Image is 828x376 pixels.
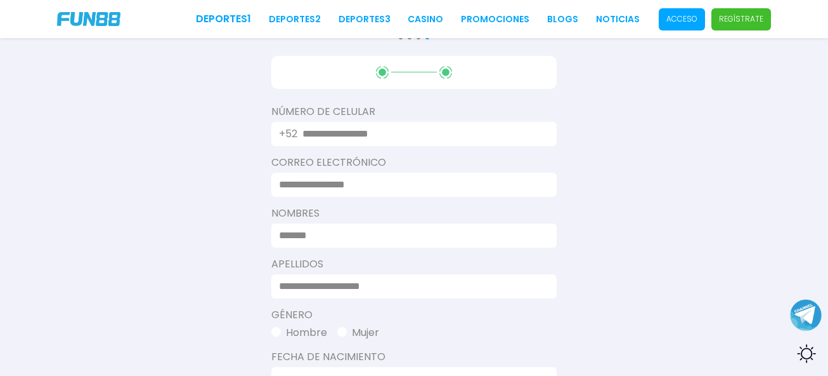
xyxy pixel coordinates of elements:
[790,299,822,332] button: Join telegram channel
[339,13,391,26] a: Deportes3
[596,13,640,26] a: NOTICIAS
[271,104,557,119] label: Número De Celular
[337,325,379,340] button: Mujer
[279,126,297,142] p: +52
[271,307,557,323] label: Género
[271,325,327,340] button: Hombre
[271,257,557,272] label: Apellidos
[547,13,578,26] a: BLOGS
[666,13,697,25] p: Acceso
[271,349,557,365] label: Fecha de Nacimiento
[271,206,557,221] label: Nombres
[271,155,557,170] label: Correo electrónico
[719,13,763,25] p: Regístrate
[196,11,251,27] a: Deportes1
[57,12,120,26] img: Company Logo
[408,13,443,26] a: CASINO
[269,13,321,26] a: Deportes2
[461,13,529,26] a: Promociones
[790,338,822,370] div: Switch theme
